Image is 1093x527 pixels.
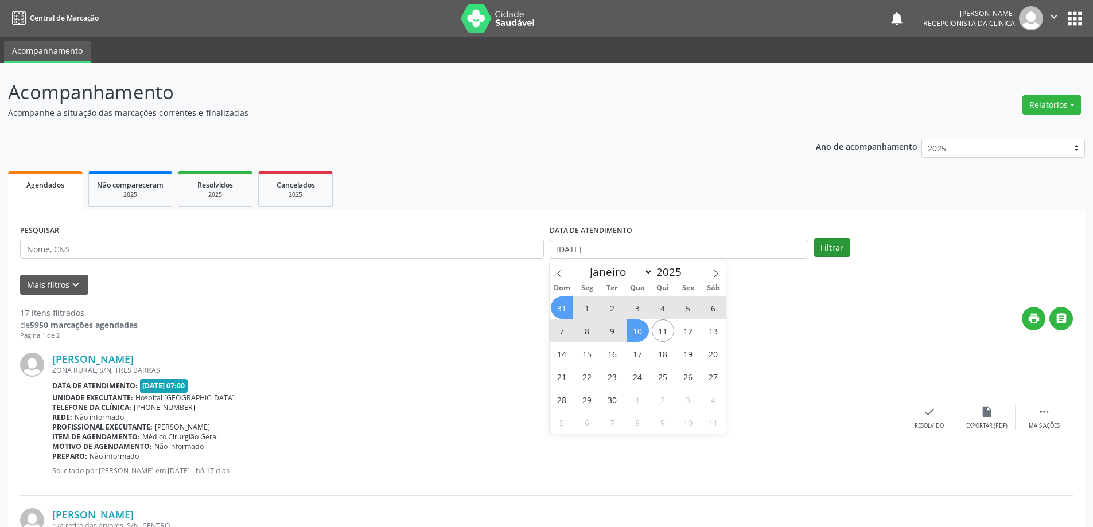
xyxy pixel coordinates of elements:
[923,9,1015,18] div: [PERSON_NAME]
[52,412,72,422] b: Rede:
[601,365,624,388] span: Setembro 23, 2025
[4,41,91,63] a: Acompanhamento
[8,78,762,107] p: Acompanhamento
[702,296,725,319] span: Setembro 6, 2025
[20,275,88,295] button: Mais filtroskeyboard_arrow_down
[1048,10,1060,23] i: 
[1019,6,1043,30] img: img
[576,319,598,342] span: Setembro 8, 2025
[601,388,624,411] span: Setembro 30, 2025
[576,342,598,365] span: Setembro 15, 2025
[701,284,726,292] span: Sáb
[1029,422,1060,430] div: Mais ações
[134,403,195,412] span: [PHONE_NUMBER]
[627,342,649,365] span: Setembro 17, 2025
[551,411,573,434] span: Outubro 5, 2025
[75,412,124,422] span: Não informado
[814,238,850,257] button: Filtrar
[550,240,808,259] input: Selecione um intervalo
[601,319,624,342] span: Setembro 9, 2025
[574,284,600,292] span: Seg
[652,319,674,342] span: Setembro 11, 2025
[653,264,691,279] input: Year
[140,379,188,392] span: [DATE] 07:00
[650,284,675,292] span: Qui
[702,319,725,342] span: Setembro 13, 2025
[551,365,573,388] span: Setembro 21, 2025
[551,342,573,365] span: Setembro 14, 2025
[915,422,944,430] div: Resolvido
[1028,312,1040,325] i: print
[52,466,901,475] p: Solicitado por [PERSON_NAME] em [DATE] - há 17 dias
[677,365,699,388] span: Setembro 26, 2025
[652,411,674,434] span: Outubro 9, 2025
[20,353,44,377] img: img
[30,319,138,330] strong: 5950 marcações agendadas
[551,388,573,411] span: Setembro 28, 2025
[155,422,210,432] span: [PERSON_NAME]
[52,403,131,412] b: Telefone da clínica:
[1065,9,1085,29] button: apps
[576,388,598,411] span: Setembro 29, 2025
[277,180,315,190] span: Cancelados
[154,442,204,451] span: Não informado
[601,342,624,365] span: Setembro 16, 2025
[97,180,164,190] span: Não compareceram
[52,381,138,391] b: Data de atendimento:
[601,296,624,319] span: Setembro 2, 2025
[625,284,650,292] span: Qua
[197,180,233,190] span: Resolvidos
[52,365,901,375] div: ZONA RURAL, S/N, TRES BARRAS
[52,451,87,461] b: Preparo:
[652,342,674,365] span: Setembro 18, 2025
[1049,307,1073,330] button: 
[135,393,235,403] span: Hospital [GEOGRAPHIC_DATA]
[585,264,654,280] select: Month
[20,331,138,341] div: Página 1 de 2
[966,422,1008,430] div: Exportar (PDF)
[186,190,244,199] div: 2025
[576,296,598,319] span: Setembro 1, 2025
[52,432,140,442] b: Item de agendamento:
[627,388,649,411] span: Outubro 1, 2025
[601,411,624,434] span: Outubro 7, 2025
[20,222,59,240] label: PESQUISAR
[20,307,138,319] div: 17 itens filtrados
[627,319,649,342] span: Setembro 10, 2025
[550,284,575,292] span: Dom
[52,353,134,365] a: [PERSON_NAME]
[52,442,152,451] b: Motivo de agendamento:
[677,342,699,365] span: Setembro 19, 2025
[1038,405,1051,418] i: 
[677,296,699,319] span: Setembro 5, 2025
[1022,307,1045,330] button: print
[52,422,153,432] b: Profissional executante:
[8,9,99,28] a: Central de Marcação
[1022,95,1081,115] button: Relatórios
[551,296,573,319] span: Agosto 31, 2025
[52,393,133,403] b: Unidade executante:
[20,240,544,259] input: Nome, CNS
[627,296,649,319] span: Setembro 3, 2025
[627,365,649,388] span: Setembro 24, 2025
[627,411,649,434] span: Outubro 8, 2025
[889,10,905,26] button: notifications
[675,284,701,292] span: Sex
[981,405,993,418] i: insert_drive_file
[1043,6,1065,30] button: 
[923,405,936,418] i: check
[923,18,1015,28] span: Recepcionista da clínica
[816,139,917,153] p: Ano de acompanhamento
[652,296,674,319] span: Setembro 4, 2025
[576,411,598,434] span: Outubro 6, 2025
[677,388,699,411] span: Outubro 3, 2025
[52,508,134,521] a: [PERSON_NAME]
[702,388,725,411] span: Outubro 4, 2025
[90,451,139,461] span: Não informado
[600,284,625,292] span: Ter
[677,319,699,342] span: Setembro 12, 2025
[30,13,99,23] span: Central de Marcação
[1055,312,1068,325] i: 
[576,365,598,388] span: Setembro 22, 2025
[550,222,632,240] label: DATA DE ATENDIMENTO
